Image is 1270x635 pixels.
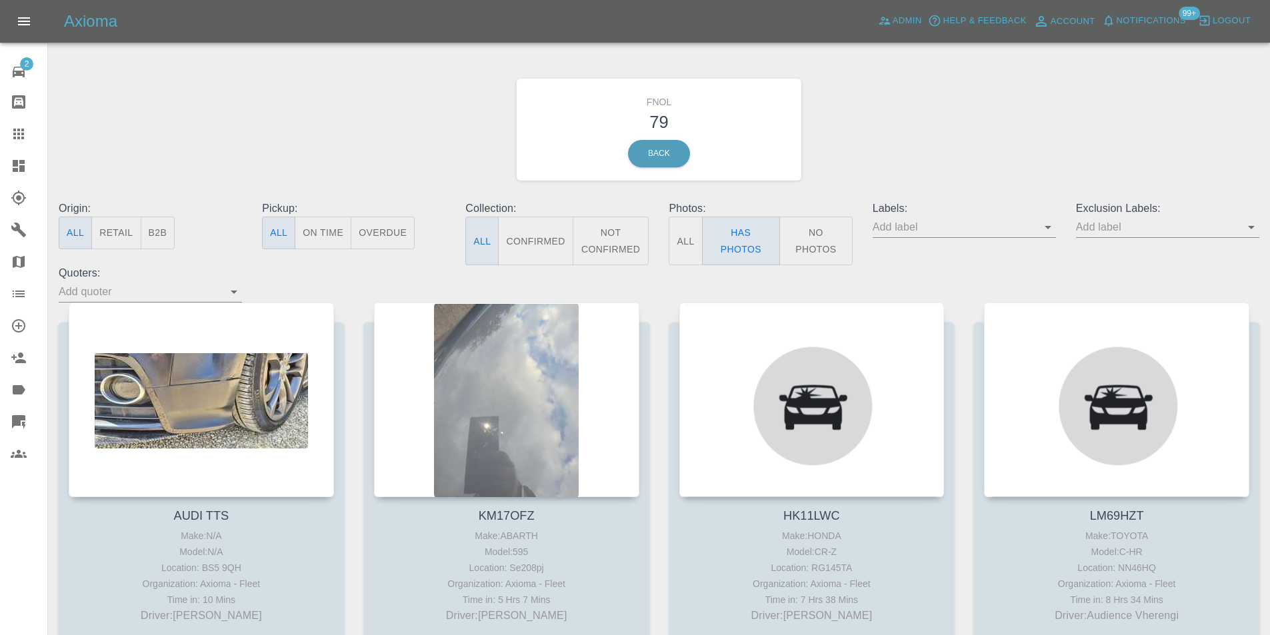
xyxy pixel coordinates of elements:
span: Notifications [1117,13,1186,29]
p: Quoters: [59,265,242,281]
h5: Axioma [64,11,117,32]
h3: 79 [527,109,792,135]
div: Organization: Axioma - Fleet [683,576,941,592]
span: 99+ [1179,7,1200,20]
button: Notifications [1099,11,1189,31]
button: Logout [1195,11,1254,31]
a: Admin [875,11,925,31]
button: Retail [91,217,141,249]
div: Location: NN46HQ [987,560,1246,576]
span: Help & Feedback [943,13,1026,29]
span: Logout [1213,13,1251,29]
button: Confirmed [498,217,573,265]
button: No Photos [779,217,853,265]
input: Add quoter [59,281,222,302]
a: HK11LWC [783,509,840,522]
button: On Time [295,217,351,249]
div: Make: TOYOTA [987,528,1246,544]
p: Exclusion Labels: [1076,201,1259,217]
p: Photos: [669,201,852,217]
div: Model: 595 [377,544,636,560]
span: Admin [893,13,922,29]
p: Labels: [873,201,1056,217]
div: Location: RG145TA [683,560,941,576]
button: B2B [141,217,175,249]
p: Pickup: [262,201,445,217]
div: Organization: Axioma - Fleet [377,576,636,592]
button: All [59,217,92,249]
button: Not Confirmed [573,217,649,265]
button: Overdue [351,217,415,249]
a: KM17OFZ [479,509,535,522]
div: Organization: Axioma - Fleet [987,576,1246,592]
span: 2 [20,57,33,71]
div: Time in: 8 Hrs 34 Mins [987,592,1246,608]
button: Help & Feedback [925,11,1029,31]
div: Time in: 7 Hrs 38 Mins [683,592,941,608]
div: Model: C-HR [987,544,1246,560]
a: LM69HZT [1090,509,1144,522]
button: All [465,217,499,265]
div: Make: ABARTH [377,528,636,544]
div: Model: N/A [72,544,331,560]
div: Location: Se208pj [377,560,636,576]
button: All [262,217,295,249]
p: Driver: [PERSON_NAME] [683,608,941,624]
div: Model: CR-Z [683,544,941,560]
input: Add label [1076,217,1239,237]
span: Account [1051,14,1095,29]
p: Driver: [PERSON_NAME] [377,608,636,624]
p: Collection: [465,201,649,217]
input: Add label [873,217,1036,237]
a: Account [1030,11,1099,32]
a: Back [628,140,690,167]
h6: FNOL [527,89,792,109]
button: All [669,217,702,265]
button: Open [1242,218,1261,237]
button: Open drawer [8,5,40,37]
button: Open [1039,218,1057,237]
p: Driver: Audience Vherengi [987,608,1246,624]
div: Time in: 5 Hrs 7 Mins [377,592,636,608]
div: Make: N/A [72,528,331,544]
a: AUDI TTS [174,509,229,522]
div: Make: HONDA [683,528,941,544]
div: Location: BS5 9QH [72,560,331,576]
div: Organization: Axioma - Fleet [72,576,331,592]
button: Has Photos [702,217,781,265]
div: Time in: 10 Mins [72,592,331,608]
button: Open [225,283,243,301]
p: Origin: [59,201,242,217]
p: Driver: [PERSON_NAME] [72,608,331,624]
